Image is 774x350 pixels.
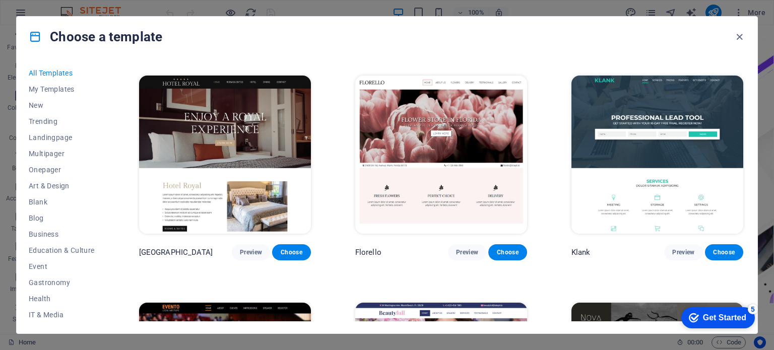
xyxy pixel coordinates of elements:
p: [GEOGRAPHIC_DATA] [139,247,213,257]
button: IT & Media [29,307,95,323]
span: IT & Media [29,311,95,319]
button: Choose [272,244,310,260]
span: Business [29,230,95,238]
button: Choose [488,244,527,260]
div: 5 [75,2,85,12]
button: Blank [29,194,95,210]
span: Preview [672,248,694,256]
button: Multipager [29,146,95,162]
button: Business [29,226,95,242]
span: Choose [280,248,302,256]
span: Blank [29,198,95,206]
img: Klank [571,76,743,234]
span: Onepager [29,166,95,174]
img: Hotel Royal [139,76,311,234]
button: Health [29,291,95,307]
span: All Templates [29,69,95,77]
button: New [29,97,95,113]
button: Art & Design [29,178,95,194]
span: Art & Design [29,182,95,190]
span: Preview [456,248,478,256]
button: Onepager [29,162,95,178]
span: Health [29,295,95,303]
button: Event [29,258,95,274]
span: Gastronomy [29,278,95,287]
button: Preview [664,244,702,260]
p: Florello [355,247,381,257]
button: Landingpage [29,129,95,146]
span: Multipager [29,150,95,158]
span: Landingpage [29,133,95,142]
h4: Choose a template [29,29,162,45]
span: Event [29,262,95,270]
button: All Templates [29,65,95,81]
button: Education & Culture [29,242,95,258]
img: Florello [355,76,527,234]
button: Blog [29,210,95,226]
button: Gastronomy [29,274,95,291]
button: My Templates [29,81,95,97]
span: Preview [240,248,262,256]
span: Choose [496,248,519,256]
div: Get Started [30,11,73,20]
p: Klank [571,247,591,257]
span: Blog [29,214,95,222]
span: My Templates [29,85,95,93]
button: Trending [29,113,95,129]
div: Get Started 5 items remaining, 0% complete [8,5,82,26]
button: Preview [232,244,270,260]
span: Education & Culture [29,246,95,254]
button: Preview [448,244,486,260]
span: Trending [29,117,95,125]
span: New [29,101,95,109]
span: Choose [713,248,735,256]
button: Choose [705,244,743,260]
